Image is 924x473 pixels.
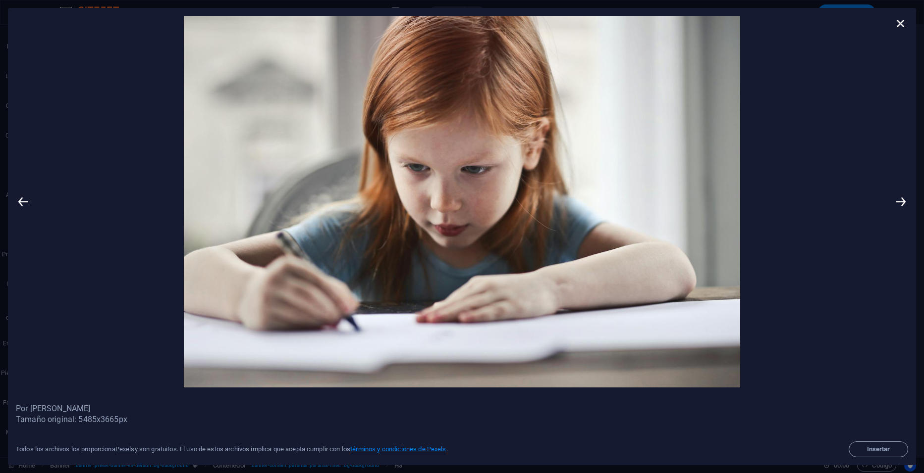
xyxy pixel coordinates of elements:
a: términos y condiciones de Pexels [350,445,446,453]
span: Insertar [853,446,904,452]
p: Tamaño original: 5485x3665 px [16,414,908,425]
img: Chica Escribiendo En Papel [31,16,893,387]
button: Insertar [849,441,908,457]
div: Todos los archivos los proporciona y son gratuitos. El uso de estos archivos implica que acepta c... [16,445,448,454]
a: Pexels [115,445,135,453]
a: Por [PERSON_NAME] [16,403,908,414]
